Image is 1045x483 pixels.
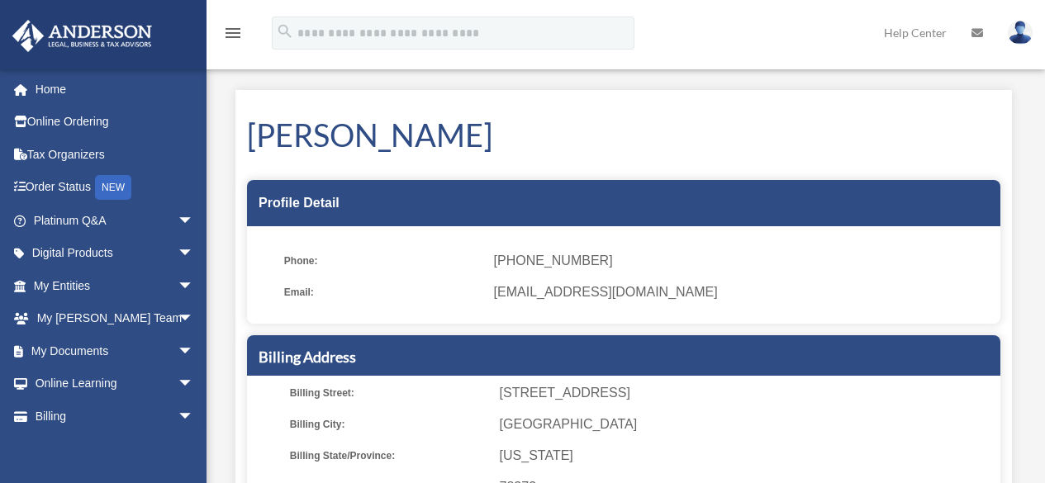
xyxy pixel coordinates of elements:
[247,180,1000,226] div: Profile Detail
[1008,21,1033,45] img: User Pic
[7,20,157,52] img: Anderson Advisors Platinum Portal
[178,237,211,271] span: arrow_drop_down
[12,334,219,367] a: My Documentsarrow_drop_down
[284,249,482,272] span: Phone:
[12,302,219,335] a: My [PERSON_NAME] Teamarrow_drop_down
[12,400,219,433] a: Billingarrow_drop_down
[95,175,131,200] div: NEW
[178,334,211,368] span: arrow_drop_down
[290,413,488,436] span: Billing City:
[247,113,1000,157] h1: [PERSON_NAME]
[12,138,219,171] a: Tax Organizers
[12,269,219,302] a: My Entitiesarrow_drop_down
[12,106,219,139] a: Online Ordering
[500,381,995,405] span: [STREET_ADDRESS]
[494,249,989,272] span: [PHONE_NUMBER]
[500,444,995,467] span: [US_STATE]
[12,204,219,237] a: Platinum Q&Aarrow_drop_down
[12,171,219,205] a: Order StatusNEW
[12,237,219,270] a: Digital Productsarrow_drop_down
[178,400,211,433] span: arrow_drop_down
[500,413,995,436] span: [GEOGRAPHIC_DATA]
[259,347,989,367] h5: Billing Address
[223,23,243,43] i: menu
[178,302,211,336] span: arrow_drop_down
[290,444,488,467] span: Billing State/Province:
[276,22,294,40] i: search
[284,281,482,304] span: Email:
[290,381,488,405] span: Billing Street:
[12,367,219,400] a: Online Learningarrow_drop_down
[12,73,219,106] a: Home
[494,281,989,304] span: [EMAIL_ADDRESS][DOMAIN_NAME]
[223,29,243,43] a: menu
[178,204,211,238] span: arrow_drop_down
[178,367,211,401] span: arrow_drop_down
[178,269,211,303] span: arrow_drop_down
